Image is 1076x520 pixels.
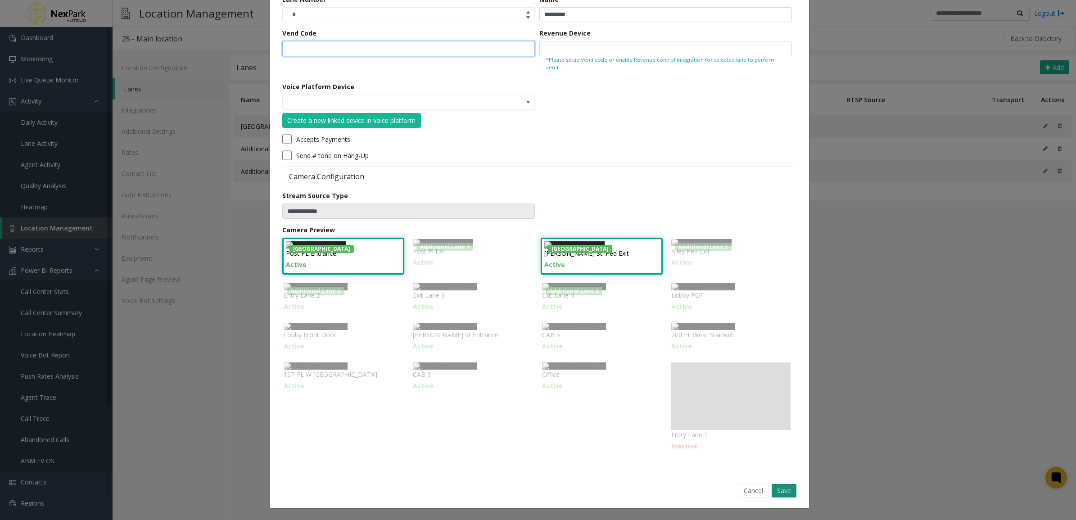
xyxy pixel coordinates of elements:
[296,151,369,160] label: Send # tone on Hang-Up
[671,283,735,290] img: Camera Preview 35
[284,290,403,300] p: Entry Lane 2
[282,82,354,91] label: Voice Platform Device
[671,246,791,256] p: Alley Ped Exit
[282,28,316,38] label: Vend Code
[542,283,606,290] img: Camera Preview 34
[416,243,473,251] span: Additional Lane 1
[542,302,661,311] p: Active
[539,28,591,38] label: Revenue Device
[671,430,791,439] p: Entry Lane 1
[542,341,661,351] p: Active
[542,381,661,390] p: Active
[282,113,421,128] button: Create a new linked device in voice platform
[546,287,602,295] span: Additional Lane 2
[542,330,661,339] p: CAB 5
[738,484,769,497] button: Cancel
[282,191,348,200] label: Stream Source Type
[671,290,791,300] p: Lobby POF
[542,362,606,370] img: Camera Preview 42
[671,323,735,330] img: Camera Preview 39
[671,441,791,451] p: Inactive
[413,246,532,256] p: Post Pl Exit
[671,341,791,351] p: Active
[544,249,659,258] p: [PERSON_NAME] St. Ped Exit
[671,302,791,311] p: Active
[286,249,401,258] p: Post PL Entrance
[542,370,661,379] p: Office
[413,239,473,246] img: Camera Preview 2
[284,381,403,390] p: Active
[284,302,403,311] p: Active
[296,135,350,144] label: Accepts Payments
[671,239,732,246] img: Camera Preview 4
[413,258,532,267] p: Active
[542,323,606,330] img: Camera Preview 38
[284,283,348,290] img: Camera Preview 32
[413,302,532,311] p: Active
[282,225,335,235] label: Camera Preview
[284,330,403,339] p: Lobby Front Door
[287,116,416,125] div: Create a new linked device in voice platform
[413,323,477,330] img: Camera Preview 37
[286,241,346,249] img: Camera Preview 1
[772,484,796,497] button: Save
[289,245,354,253] span: [GEOGRAPHIC_DATA]
[671,330,791,339] p: 2nd FL West Stairwell
[413,381,532,390] p: Active
[284,370,403,379] p: 1ST FL W [GEOGRAPHIC_DATA]
[282,172,537,181] label: Camera Configuration
[413,283,477,290] img: Camera Preview 33
[671,258,791,267] p: Active
[284,323,348,330] img: Camera Preview 36
[548,245,612,253] span: [GEOGRAPHIC_DATA]
[413,341,532,351] p: Active
[283,95,484,109] input: NO DATA FOUND
[675,243,732,251] span: Additional Lane 1
[544,260,659,269] p: Active
[413,362,477,370] img: Camera Preview 41
[542,290,661,300] p: Exit Lane 4
[413,330,532,339] p: [PERSON_NAME] St Entrance
[671,362,791,430] img: camera-preview-placeholder.jpg
[287,287,344,295] span: Additional Lane 2
[546,56,785,72] small: Please setup Vend code or enable Revenue control integration for selected lane to perform vend
[284,341,403,351] p: Active
[284,362,348,370] img: Camera Preview 40
[413,370,532,379] p: CAB 6
[286,260,401,269] p: Active
[544,241,605,249] img: Camera Preview 3
[413,290,532,300] p: Exit Lane 3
